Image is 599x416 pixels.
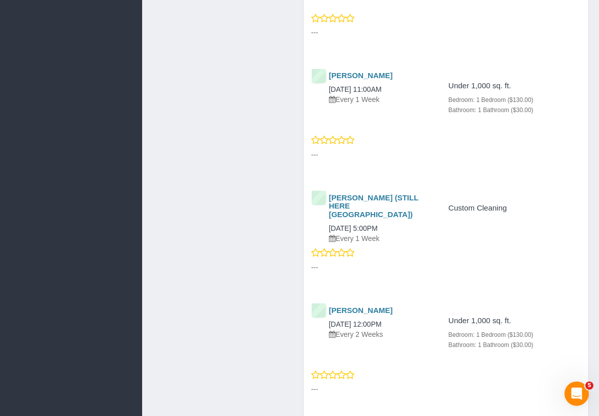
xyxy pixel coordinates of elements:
iframe: Intercom live chat [564,382,589,406]
p: --- [311,150,581,160]
small: Bedroom: 1 Bedroom ($130.00) [448,96,533,103]
p: Every 1 Week [329,94,431,105]
a: [PERSON_NAME] [329,306,393,315]
h4: Under 1,000 sq. ft. [448,317,550,325]
p: Every 1 Week [329,233,431,244]
small: Bathroom: 1 Bathroom ($30.00) [448,107,533,114]
p: Every 2 Weeks [329,329,431,339]
a: [DATE] 11:00AM [329,85,382,93]
p: --- [311,384,581,394]
a: [PERSON_NAME] (STILL HERE [GEOGRAPHIC_DATA]) [329,193,418,219]
p: --- [311,27,581,38]
small: Bedroom: 1 Bedroom ($130.00) [448,331,533,338]
a: [PERSON_NAME] [329,71,393,80]
h4: Custom Cleaning [448,204,550,213]
a: [DATE] 5:00PM [329,224,378,232]
a: [DATE] 12:00PM [329,320,382,328]
small: Bathroom: 1 Bathroom ($30.00) [448,341,533,349]
span: 5 [585,382,593,390]
h4: Under 1,000 sq. ft. [448,82,550,90]
p: --- [311,262,581,272]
